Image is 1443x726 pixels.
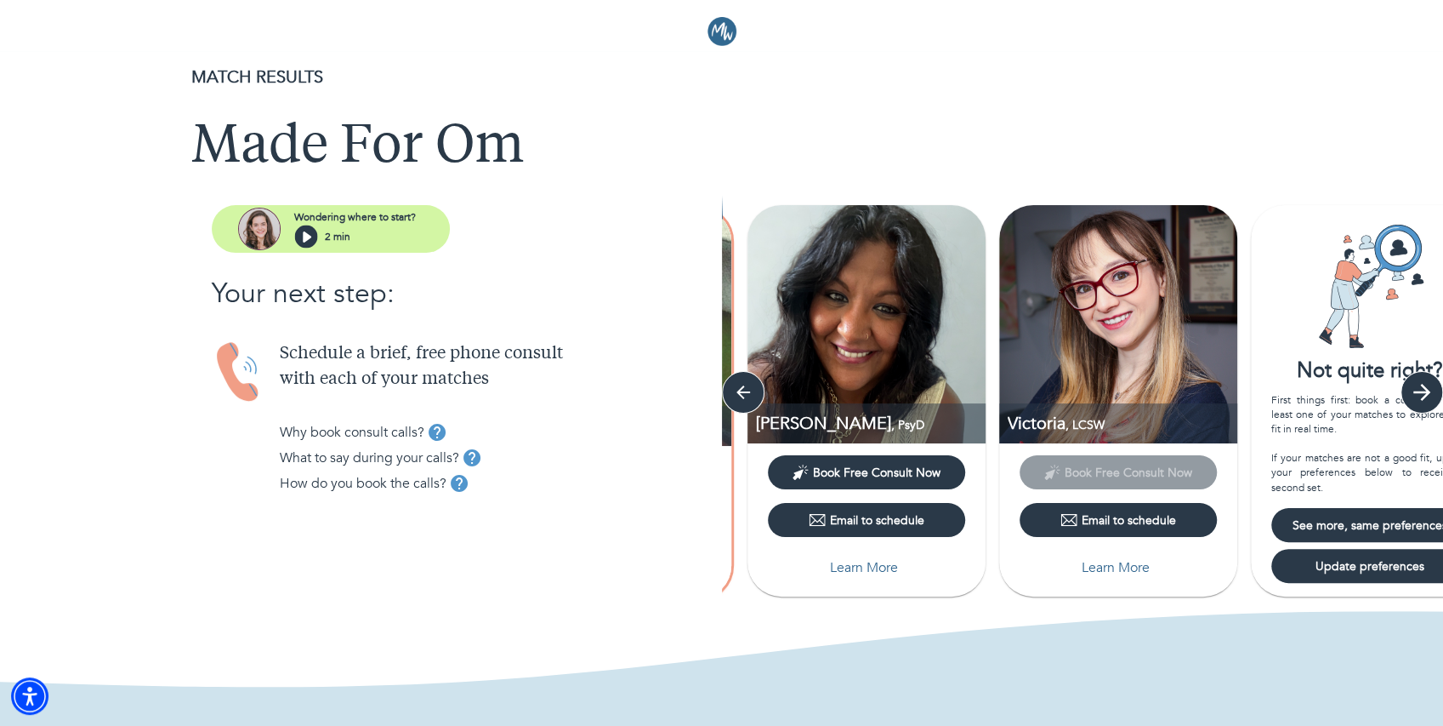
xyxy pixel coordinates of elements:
[191,65,1253,90] p: MATCH RESULTS
[768,503,965,537] button: Email to schedule
[768,455,965,489] button: Book Free Consult Now
[424,420,450,445] button: tooltip
[238,208,281,250] img: assistant
[294,209,416,225] p: Wondering where to start?
[756,412,986,435] p: PsyD
[1306,222,1434,350] img: Card icon
[280,473,446,494] p: How do you book the calls?
[768,551,965,585] button: Learn More
[325,229,350,244] p: 2 min
[891,417,924,433] span: , PsyD
[1082,557,1150,578] p: Learn More
[212,341,266,403] img: Handset
[809,512,924,529] div: Email to schedule
[1020,503,1217,537] button: Email to schedule
[1008,412,1237,435] p: LCSW
[280,422,424,443] p: Why book consult calls?
[1065,417,1105,433] span: , LCSW
[830,557,898,578] p: Learn More
[280,341,722,392] p: Schedule a brief, free phone consult with each of your matches
[999,205,1237,443] img: Victoria Goldenberg profile
[459,445,485,471] button: tooltip
[212,205,450,253] button: assistantWondering where to start?2 min
[212,273,722,314] p: Your next step:
[1020,551,1217,585] button: Learn More
[813,465,940,481] span: Book Free Consult Now
[446,471,472,496] button: tooltip
[280,448,459,468] p: What to say during your calls?
[191,117,1253,179] h1: Made For Om
[1020,464,1217,480] span: This provider has not yet shared their calendar link. Please email the provider to schedule
[747,205,986,443] img: Sweta Venkataramanan profile
[707,17,736,46] img: Logo
[11,677,48,715] div: Accessibility Menu
[1060,512,1176,529] div: Email to schedule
